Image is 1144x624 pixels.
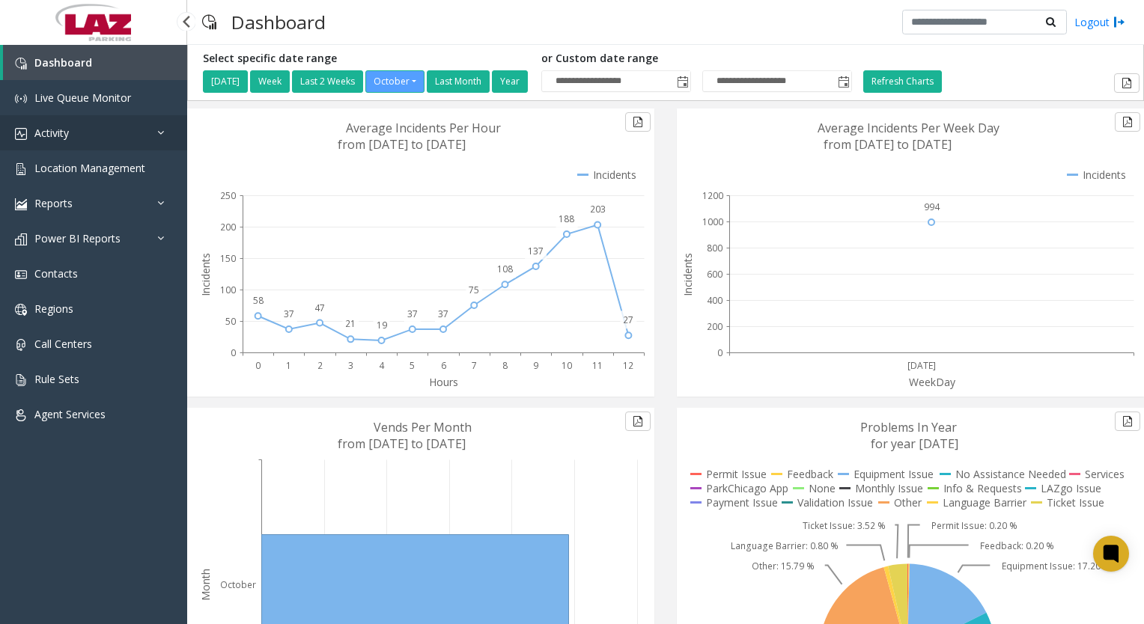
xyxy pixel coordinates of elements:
text: 10 [562,359,572,372]
text: 11 [592,359,603,372]
text: 37 [407,308,418,320]
text: 27 [623,313,633,326]
text: 600 [707,268,722,281]
button: Week [250,70,290,93]
text: Average Incidents Per Week Day [818,120,1000,136]
span: Activity [34,126,69,140]
span: Live Queue Monitor [34,91,131,105]
text: Average Incidents Per Hour [346,120,501,136]
span: Toggle popup [835,71,851,92]
button: Last 2 Weeks [292,70,363,93]
text: 9 [533,359,538,372]
span: Regions [34,302,73,316]
img: 'icon' [15,58,27,70]
text: 2 [317,359,323,372]
img: 'icon' [15,198,27,210]
text: Language Barrier: 0.80 % [731,539,839,552]
span: Location Management [34,161,145,175]
img: 'icon' [15,163,27,175]
text: Other: 15.79 % [752,560,815,572]
text: Equipment Issue: 17.20 % [1002,560,1111,572]
text: October [220,578,256,591]
span: Toggle popup [674,71,690,92]
img: 'icon' [15,339,27,351]
img: 'icon' [15,409,27,421]
text: Hours [429,375,458,389]
button: Export to pdf [625,412,651,431]
img: logout [1113,14,1125,30]
span: Contacts [34,266,78,281]
text: Permit Issue: 0.20 % [931,519,1017,532]
text: 7 [472,359,477,372]
text: from [DATE] to [DATE] [338,136,466,153]
h3: Dashboard [224,4,333,40]
text: 75 [469,284,479,296]
span: Agent Services [34,407,106,421]
text: [DATE] [907,359,936,372]
text: 47 [314,302,325,314]
button: [DATE] [203,70,248,93]
button: Export to pdf [625,112,651,132]
h5: or Custom date range [541,52,852,65]
span: Rule Sets [34,372,79,386]
text: 0 [255,359,261,372]
img: 'icon' [15,128,27,140]
text: 100 [220,284,236,296]
span: Dashboard [34,55,92,70]
button: Export to pdf [1115,412,1140,431]
text: for year [DATE] [871,435,958,452]
text: 137 [528,245,544,257]
button: October [365,70,425,93]
text: 37 [284,308,294,320]
span: Power BI Reports [34,231,121,245]
text: Vends Per Month [374,419,472,435]
text: Month [198,569,213,601]
text: 188 [559,212,574,225]
text: WeekDay [909,375,956,389]
text: 3 [348,359,353,372]
text: 994 [924,201,940,213]
text: 1200 [702,189,723,202]
text: 150 [220,252,236,265]
span: Reports [34,196,73,210]
button: Refresh Charts [863,70,942,93]
text: 203 [590,203,606,215]
img: 'icon' [15,233,27,245]
button: Last Month [427,70,490,93]
text: 50 [225,315,236,328]
text: 108 [497,263,513,275]
text: 1 [286,359,291,372]
text: 250 [220,189,236,202]
text: 0 [231,346,236,359]
span: Call Centers [34,337,92,351]
text: Ticket Issue: 3.52 % [803,519,886,532]
text: 6 [441,359,446,372]
text: Problems In Year [860,419,957,435]
button: Year [492,70,528,93]
img: 'icon' [15,304,27,316]
text: 58 [253,294,264,307]
text: Incidents [681,253,695,296]
text: Feedback: 0.20 % [980,539,1054,552]
img: pageIcon [202,4,216,40]
text: 0 [717,346,722,359]
text: 200 [220,221,236,233]
text: Incidents [198,253,213,296]
h5: Select specific date range [203,52,530,65]
text: 19 [377,319,387,331]
text: 21 [345,317,356,330]
button: Export to pdf [1115,112,1140,132]
text: 200 [707,320,722,333]
img: 'icon' [15,374,27,386]
img: 'icon' [15,93,27,105]
text: 5 [410,359,415,372]
text: 400 [707,294,722,307]
img: 'icon' [15,269,27,281]
text: 12 [623,359,633,372]
text: 800 [707,242,722,254]
a: Dashboard [3,45,187,80]
text: from [DATE] to [DATE] [338,435,466,452]
text: 4 [379,359,385,372]
text: from [DATE] to [DATE] [824,136,952,153]
button: Export to pdf [1114,73,1140,93]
